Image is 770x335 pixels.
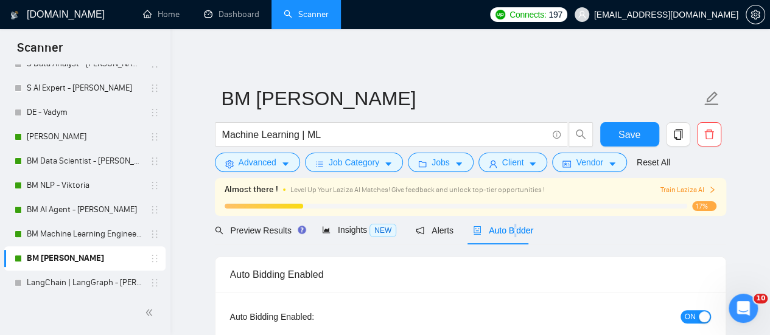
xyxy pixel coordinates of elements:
[329,156,379,169] span: Job Category
[281,159,290,168] span: caret-down
[10,5,19,25] img: logo
[150,254,159,263] span: holder
[600,122,659,147] button: Save
[608,159,617,168] span: caret-down
[553,131,561,139] span: info-circle
[27,173,142,198] a: BM NLP - Viktoria
[473,226,481,235] span: robot
[215,226,303,235] span: Preview Results
[215,153,300,172] button: settingAdvancedcaret-down
[473,226,533,235] span: Auto Bidder
[746,10,765,19] a: setting
[685,310,696,323] span: ON
[754,294,768,303] span: 10
[660,184,716,196] button: Train Laziza AI
[569,129,592,140] span: search
[709,186,716,193] span: right
[222,83,701,114] input: Scanner name...
[225,183,278,196] span: Almost there !
[204,9,259,19] a: dashboardDashboard
[478,153,548,172] button: userClientcaret-down
[548,8,562,21] span: 197
[416,226,424,235] span: notification
[230,257,711,292] div: Auto Bidding Enabled
[746,5,765,24] button: setting
[27,125,142,149] a: [PERSON_NAME]
[27,149,142,173] a: BM Data Scientist - [PERSON_NAME]
[384,159,393,168] span: caret-down
[502,156,524,169] span: Client
[552,153,626,172] button: idcardVendorcaret-down
[27,222,142,246] a: BM Machine Learning Engineer - [PERSON_NAME]
[27,198,142,222] a: BM AI Agent - [PERSON_NAME]
[315,159,324,168] span: bars
[150,229,159,239] span: holder
[150,181,159,190] span: holder
[27,100,142,125] a: DE - Vadym
[704,91,719,106] span: edit
[284,9,329,19] a: searchScanner
[569,122,593,147] button: search
[489,159,497,168] span: user
[418,159,427,168] span: folder
[692,201,716,211] span: 17%
[150,108,159,117] span: holder
[528,159,537,168] span: caret-down
[222,127,547,142] input: Search Freelance Jobs...
[369,224,396,237] span: NEW
[495,10,505,19] img: upwork-logo.png
[509,8,546,21] span: Connects:
[150,278,159,288] span: holder
[27,76,142,100] a: S AI Expert - [PERSON_NAME]
[150,156,159,166] span: holder
[290,185,545,194] span: Level Up Your Laziza AI Matches! Give feedback and unlock top-tier opportunities !
[27,246,142,271] a: BM [PERSON_NAME]
[150,205,159,215] span: holder
[322,225,396,235] span: Insights
[432,156,450,169] span: Jobs
[230,310,390,323] div: Auto Bidding Enabled:
[7,39,72,64] span: Scanner
[666,122,690,147] button: copy
[729,294,758,323] iframe: Intercom live chat
[667,129,690,140] span: copy
[408,153,474,172] button: folderJobscaret-down
[698,129,721,140] span: delete
[697,122,721,147] button: delete
[637,156,670,169] a: Reset All
[296,224,307,235] div: Tooltip anchor
[562,159,571,168] span: idcard
[416,226,453,235] span: Alerts
[455,159,463,168] span: caret-down
[578,10,586,19] span: user
[215,226,223,235] span: search
[322,226,331,234] span: area-chart
[618,127,640,142] span: Save
[145,306,157,319] span: double-left
[239,156,276,169] span: Advanced
[150,132,159,142] span: holder
[143,9,180,19] a: homeHome
[225,159,234,168] span: setting
[576,156,603,169] span: Vendor
[27,271,142,295] a: LangChain | LangGraph - [PERSON_NAME]
[305,153,403,172] button: barsJob Categorycaret-down
[150,83,159,93] span: holder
